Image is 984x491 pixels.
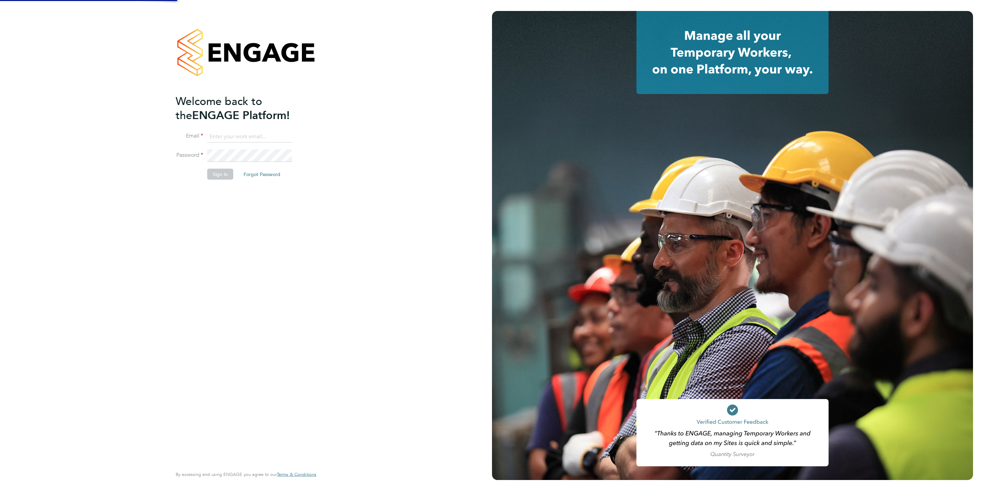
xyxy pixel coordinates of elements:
[277,471,316,477] span: Terms & Conditions
[238,169,286,180] button: Forgot Password
[176,94,309,122] h2: ENGAGE Platform!
[176,471,316,477] span: By accessing and using ENGAGE you agree to our
[277,472,316,477] a: Terms & Conditions
[176,132,203,140] label: Email
[176,94,262,122] span: Welcome back to the
[207,169,233,180] button: Sign In
[176,152,203,159] label: Password
[207,130,292,143] input: Enter your work email...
